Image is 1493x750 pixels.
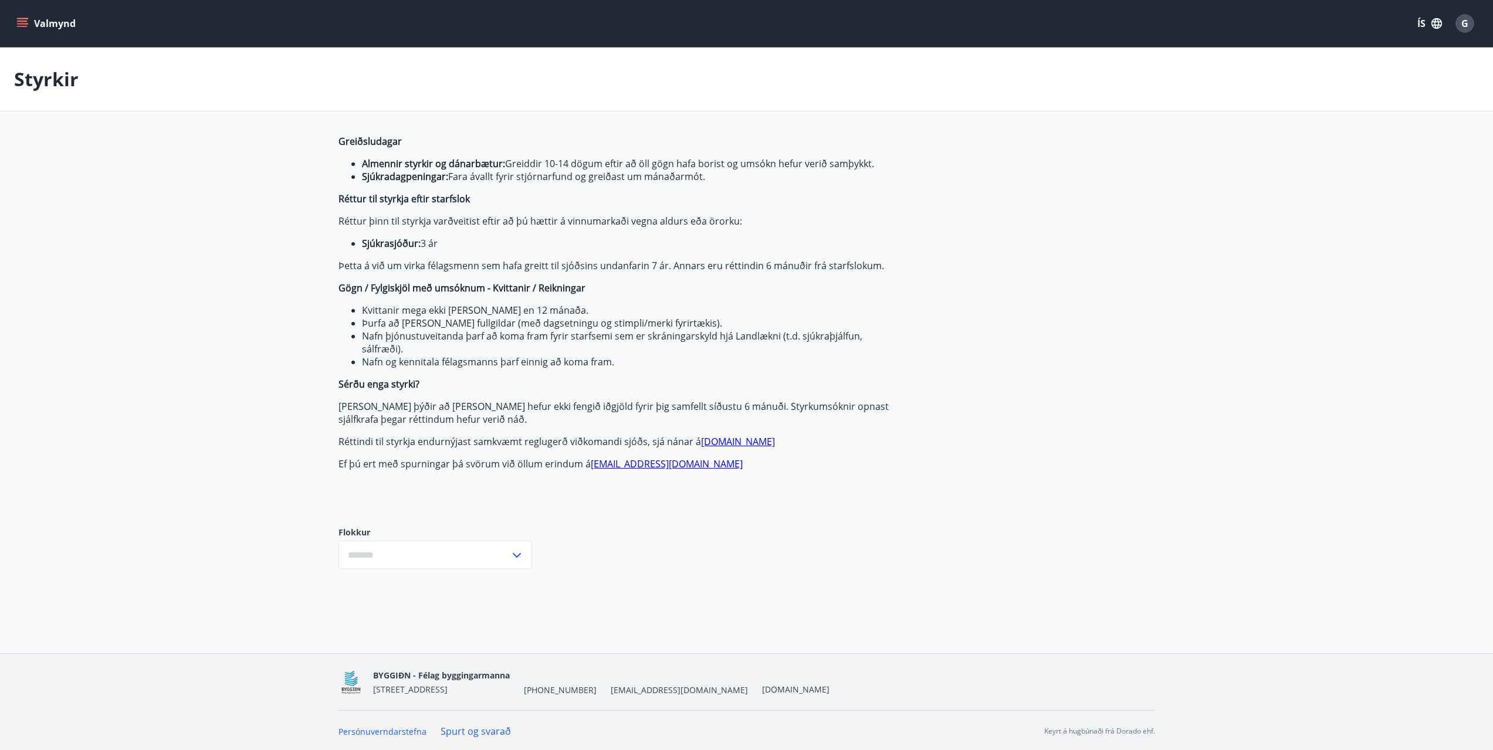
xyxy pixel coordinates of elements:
[14,13,80,34] button: menu
[362,157,892,170] li: Greiddir 10-14 dögum eftir að öll gögn hafa borist og umsókn hefur verið samþykkt.
[1451,9,1479,38] button: G
[362,355,892,368] li: Nafn og kennitala félagsmanns þarf einnig að koma fram.
[362,330,892,355] li: Nafn þjónustuveitanda þarf að koma fram fyrir starfsemi sem er skráningarskyld hjá Landlækni (t.d...
[338,726,426,737] a: Persónuverndarstefna
[1044,726,1155,737] p: Keyrt á hugbúnaði frá Dorado ehf.
[338,281,585,294] strong: Gögn / Fylgiskjöl með umsóknum - Kvittanir / Reikningar
[362,237,892,250] li: 3 ár
[338,400,892,426] p: [PERSON_NAME] þýðir að [PERSON_NAME] hefur ekki fengið iðgjöld fyrir þig samfellt síðustu 6 mánuð...
[1411,13,1448,34] button: ÍS
[362,170,448,183] strong: Sjúkradagpeningar:
[338,135,402,148] strong: Greiðsludagar
[338,192,470,205] strong: Réttur til styrkja eftir starfslok
[338,527,532,538] label: Flokkur
[14,66,79,92] p: Styrkir
[362,170,892,183] li: Fara ávallt fyrir stjórnarfund og greiðast um mánaðarmót.
[338,670,364,695] img: BKlGVmlTW1Qrz68WFGMFQUcXHWdQd7yePWMkvn3i.png
[362,157,505,170] strong: Almennir styrkir og dánarbætur:
[441,725,511,738] a: Spurt og svarað
[338,215,892,228] p: Réttur þinn til styrkja varðveitist eftir að þú hættir á vinnumarkaði vegna aldurs eða örorku:
[362,304,892,317] li: Kvittanir mega ekki [PERSON_NAME] en 12 mánaða.
[701,435,775,448] a: [DOMAIN_NAME]
[338,378,419,391] strong: Sérðu enga styrki?
[762,684,830,695] a: [DOMAIN_NAME]
[611,684,748,696] span: [EMAIL_ADDRESS][DOMAIN_NAME]
[373,684,448,695] span: [STREET_ADDRESS]
[373,670,510,681] span: BYGGIÐN - Félag byggingarmanna
[524,684,597,696] span: [PHONE_NUMBER]
[338,435,892,448] p: Réttindi til styrkja endurnýjast samkvæmt reglugerð viðkomandi sjóðs, sjá nánar á
[591,457,743,470] a: [EMAIL_ADDRESS][DOMAIN_NAME]
[362,317,892,330] li: Þurfa að [PERSON_NAME] fullgildar (með dagsetningu og stimpli/merki fyrirtækis).
[338,457,892,470] p: Ef þú ert með spurningar þá svörum við öllum erindum á
[338,259,892,272] p: Þetta á við um virka félagsmenn sem hafa greitt til sjóðsins undanfarin 7 ár. Annars eru réttindi...
[1461,17,1468,30] span: G
[362,237,421,250] strong: Sjúkrasjóður:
